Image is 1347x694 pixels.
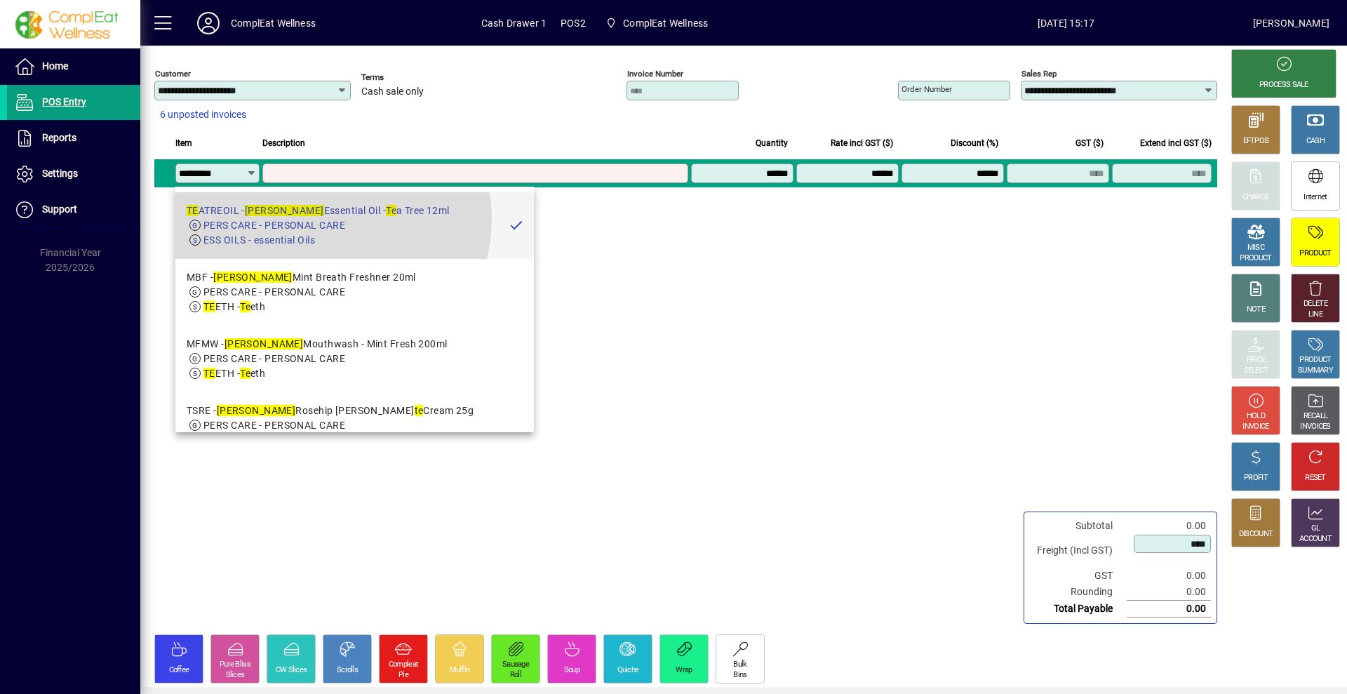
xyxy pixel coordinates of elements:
div: INVOICES [1300,422,1330,432]
div: MISC [1247,243,1264,253]
span: Quantity [756,135,788,151]
span: 6 unposted invoices [160,107,246,122]
span: [DATE] 15:17 [879,12,1253,34]
div: NOTE [1247,305,1265,315]
span: Cash Drawer 1 [481,12,547,34]
div: PRODUCT [1240,253,1271,264]
div: Soup [564,665,579,676]
div: Muffin [450,665,470,676]
div: PRICE [1247,355,1266,366]
span: Settings [42,168,78,179]
td: Freight (Incl GST) [1030,534,1127,568]
div: CASH [1306,136,1325,147]
span: Discount (%) [951,135,998,151]
div: PROCESS SALE [1259,80,1308,91]
button: 6 unposted invoices [154,102,252,128]
div: Wrap [676,665,692,676]
mat-label: Customer [155,69,191,79]
td: 0.00 [1127,584,1211,601]
span: Reports [42,132,76,143]
div: ACCOUNT [1299,534,1332,545]
a: Settings [7,156,140,192]
span: Description [262,135,305,151]
span: GST ($) [1075,135,1104,151]
div: Coffee [169,665,189,676]
td: GST [1030,568,1127,584]
span: POS Entry [42,96,86,107]
td: Rounding [1030,584,1127,601]
div: [PERSON_NAME] [1253,12,1329,34]
div: INVOICE [1242,422,1268,432]
div: Internet [1304,192,1327,203]
div: HOLD [1247,411,1265,422]
td: Subtotal [1030,518,1127,534]
div: RECALL [1304,411,1328,422]
td: 0.00 [1127,568,1211,584]
div: PRODUCT [1299,248,1331,259]
div: Bulk [733,660,746,670]
span: ComplEat Wellness [623,12,708,34]
div: Pie [398,670,408,681]
mat-label: Invoice number [627,69,683,79]
div: CHARGE [1242,192,1270,203]
div: Bins [733,670,746,681]
td: 0.00 [1127,601,1211,618]
mat-label: Sales rep [1021,69,1057,79]
div: PROFIT [1244,473,1268,483]
div: GL [1311,523,1320,534]
div: Compleat [389,660,418,670]
span: ComplEat Wellness [600,11,713,36]
div: Roll [510,670,521,681]
a: Reports [7,121,140,156]
div: SELECT [1244,366,1268,376]
button: Profile [186,11,231,36]
td: Total Payable [1030,601,1127,618]
div: Scrolls [337,665,358,676]
div: EFTPOS [1243,136,1269,147]
div: CW Slices [276,665,307,676]
mat-label: Order number [902,84,952,94]
a: Support [7,192,140,227]
span: Terms [361,73,445,82]
div: Slices [226,670,245,681]
div: PRODUCT [1299,355,1331,366]
a: Home [7,49,140,84]
div: DISCOUNT [1239,529,1273,540]
span: Home [42,60,68,72]
div: Pure Bliss [220,660,250,670]
span: POS2 [561,12,586,34]
div: SUMMARY [1298,366,1333,376]
div: LINE [1308,309,1322,320]
span: Rate incl GST ($) [831,135,893,151]
div: Quiche [617,665,639,676]
span: Support [42,203,77,215]
span: Extend incl GST ($) [1140,135,1212,151]
div: ComplEat Wellness [231,12,316,34]
div: DELETE [1304,299,1327,309]
span: Cash sale only [361,86,424,98]
div: RESET [1305,473,1326,483]
div: Sausage [502,660,529,670]
span: Item [175,135,192,151]
td: 0.00 [1127,518,1211,534]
